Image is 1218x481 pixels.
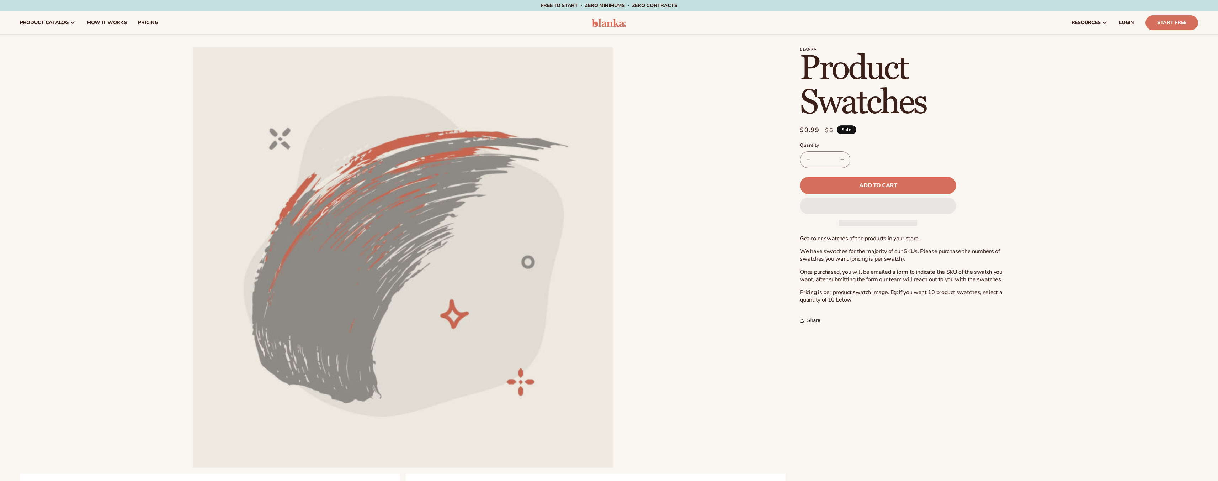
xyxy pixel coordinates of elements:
span: $0.99 [800,125,819,135]
span: Free to start · ZERO minimums · ZERO contracts [541,2,677,9]
p: We have swatches for the majority of our SKUs. Please purchase the numbers of swatches you want (... [800,248,1013,263]
span: product catalog [20,20,69,26]
p: Pricing is per product swatch image. Eg: if you want 10 product swatches, select a quantity of 10... [800,289,1013,304]
h1: Product Swatches [800,52,1013,120]
span: pricing [138,20,158,26]
a: How It Works [81,11,133,34]
button: Share [800,313,822,328]
span: Sale [837,125,856,134]
s: $5 [825,126,833,135]
a: pricing [132,11,164,34]
label: Quantity [800,142,956,149]
span: How It Works [87,20,127,26]
a: product catalog [14,11,81,34]
span: resources [1071,20,1101,26]
a: Start Free [1145,15,1198,30]
a: resources [1066,11,1113,34]
p: Blanka [800,47,1013,52]
span: Add to cart [859,183,897,188]
p: Once purchased, you will be emailed a form to indicate the SKU of the swatch you want, after subm... [800,268,1013,283]
span: LOGIN [1119,20,1134,26]
button: Add to cart [800,177,956,194]
a: LOGIN [1113,11,1140,34]
img: logo [592,19,626,27]
p: Get color swatches of the products in your store. [800,235,1013,242]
